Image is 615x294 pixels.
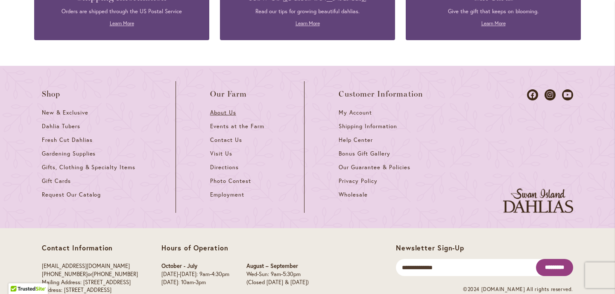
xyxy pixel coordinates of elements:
span: Photo Contest [210,177,251,185]
span: Shop [42,90,61,98]
span: Newsletter Sign-Up [396,243,464,252]
span: Wholesale [339,191,368,198]
span: Shipping Information [339,123,397,130]
span: Events at the Farm [210,123,264,130]
span: Contact Us [210,136,242,144]
a: Dahlias on Facebook [527,89,538,100]
span: Privacy Policy [339,177,378,185]
p: Hours of Operation [161,244,309,252]
span: Our Farm [210,90,247,98]
p: October - July [161,262,229,270]
span: Customer Information [339,90,423,98]
a: Learn More [296,20,320,26]
span: Help Center [339,136,373,144]
span: Dahlia Tubers [42,123,80,130]
span: Fresh Cut Dahlias [42,136,93,144]
a: [EMAIL_ADDRESS][DOMAIN_NAME] [42,262,130,270]
p: Give the gift that keeps on blooming. [419,8,568,15]
a: Learn More [110,20,134,26]
span: New & Exclusive [42,109,88,116]
p: Orders are shipped through the US Postal Service [47,8,196,15]
span: Visit Us [210,150,232,157]
span: Employment [210,191,244,198]
a: Learn More [481,20,506,26]
a: Dahlias on Youtube [562,89,573,100]
span: Gift Cards [42,177,71,185]
span: My Account [339,109,372,116]
span: Directions [210,164,239,171]
p: August – September [246,262,309,270]
span: Request Our Catalog [42,191,101,198]
span: Gifts, Clothing & Specialty Items [42,164,135,171]
span: About Us [210,109,236,116]
span: ©2024 [DOMAIN_NAME] All rights reserved. [463,286,573,292]
span: Bonus Gift Gallery [339,150,390,157]
p: Contact Information [42,244,138,252]
span: Gardening Supplies [42,150,96,157]
span: Our Guarantee & Policies [339,164,410,171]
p: Read our tips for growing beautiful dahlias. [233,8,382,15]
p: or Mailing Address: [STREET_ADDRESS] Address: [STREET_ADDRESS] [42,262,138,294]
a: Dahlias on Instagram [545,89,556,100]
